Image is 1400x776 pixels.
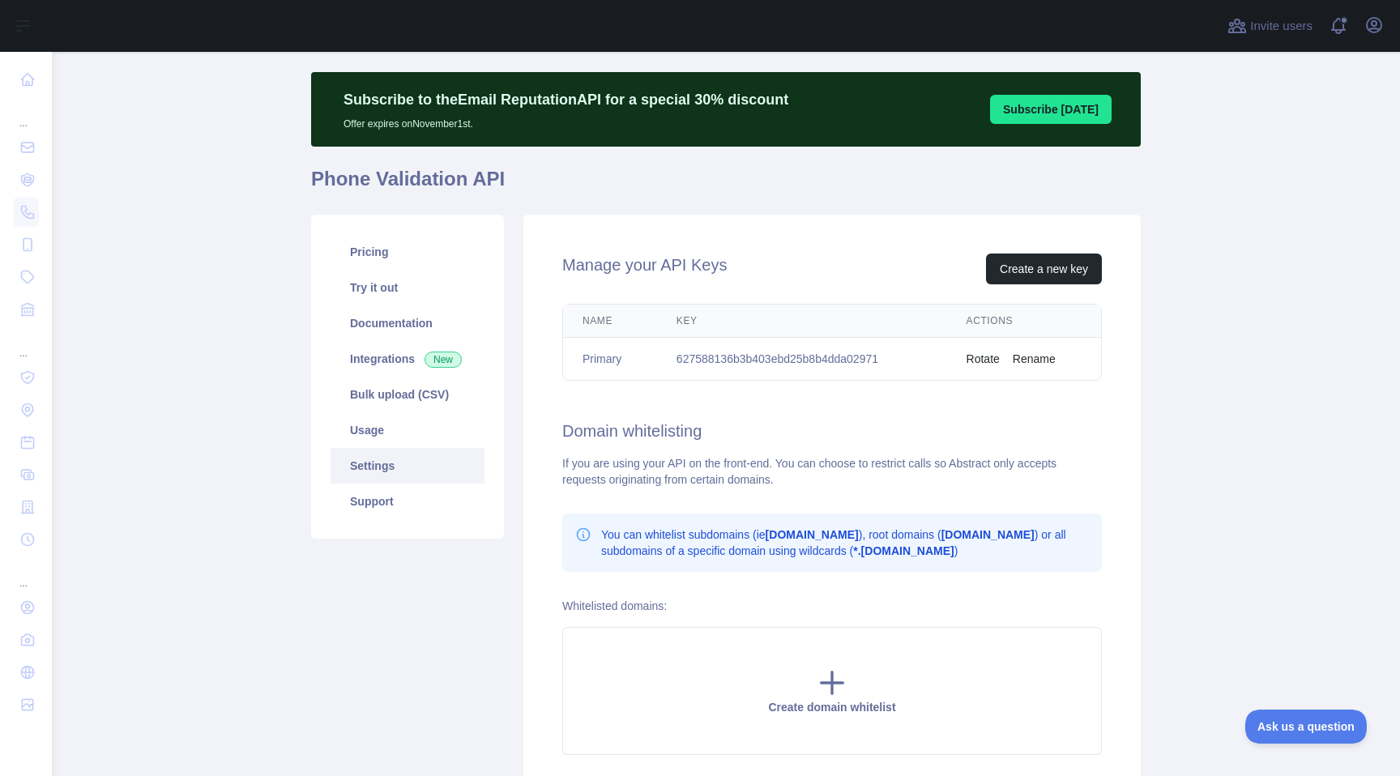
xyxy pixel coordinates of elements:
div: ... [13,97,39,130]
a: Try it out [331,270,484,305]
span: Create domain whitelist [768,701,895,714]
a: Documentation [331,305,484,341]
p: You can whitelist subdomains (ie ), root domains ( ) or all subdomains of a specific domain using... [601,527,1089,559]
button: Rename [1013,351,1056,367]
span: New [425,352,462,368]
div: ... [13,327,39,360]
b: *.[DOMAIN_NAME] [853,544,954,557]
b: [DOMAIN_NAME] [766,528,859,541]
a: Integrations New [331,341,484,377]
td: Primary [563,338,657,381]
h2: Domain whitelisting [562,420,1102,442]
b: [DOMAIN_NAME] [941,528,1035,541]
button: Create a new key [986,254,1102,284]
th: Name [563,305,657,338]
label: Whitelisted domains: [562,599,667,612]
div: If you are using your API on the front-end. You can choose to restrict calls so Abstract only acc... [562,455,1102,488]
p: Offer expires on November 1st. [344,111,788,130]
a: Settings [331,448,484,484]
a: Pricing [331,234,484,270]
th: Key [657,305,947,338]
div: ... [13,557,39,590]
a: Usage [331,412,484,448]
td: 627588136b3b403ebd25b8b4dda02971 [657,338,947,381]
th: Actions [947,305,1101,338]
button: Rotate [967,351,1000,367]
a: Support [331,484,484,519]
h2: Manage your API Keys [562,254,727,284]
span: Invite users [1250,17,1312,36]
button: Invite users [1224,13,1316,39]
a: Bulk upload (CSV) [331,377,484,412]
button: Subscribe [DATE] [990,95,1112,124]
p: Subscribe to the Email Reputation API for a special 30 % discount [344,88,788,111]
h1: Phone Validation API [311,166,1141,205]
iframe: Toggle Customer Support [1245,710,1368,744]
